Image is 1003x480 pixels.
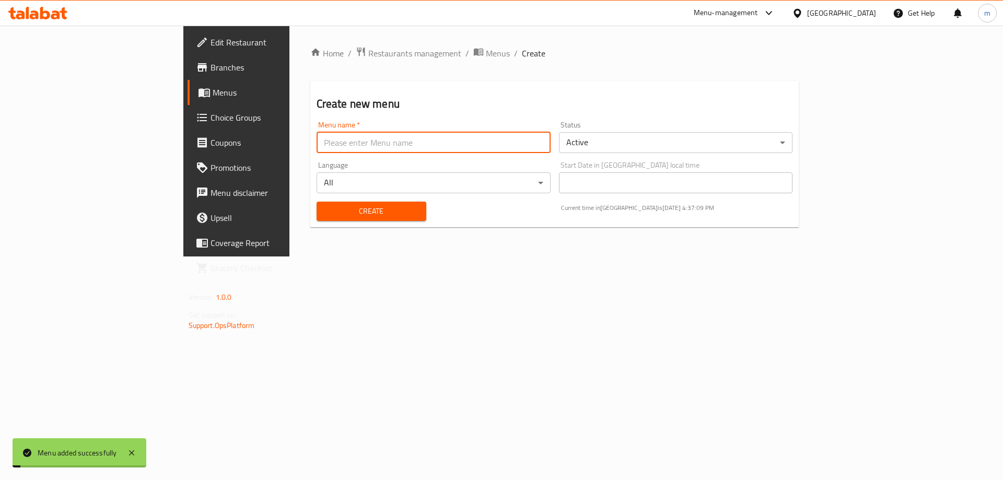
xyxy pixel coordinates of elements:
[211,36,343,49] span: Edit Restaurant
[368,47,461,60] span: Restaurants management
[189,290,214,304] span: Version:
[465,47,469,60] li: /
[188,30,351,55] a: Edit Restaurant
[216,290,232,304] span: 1.0.0
[188,130,351,155] a: Coupons
[211,237,343,249] span: Coverage Report
[211,262,343,274] span: Grocery Checklist
[473,46,510,60] a: Menus
[317,202,426,221] button: Create
[188,230,351,255] a: Coverage Report
[188,80,351,105] a: Menus
[188,205,351,230] a: Upsell
[188,55,351,80] a: Branches
[325,205,418,218] span: Create
[486,47,510,60] span: Menus
[188,105,351,130] a: Choice Groups
[317,172,551,193] div: All
[188,155,351,180] a: Promotions
[310,46,799,60] nav: breadcrumb
[356,46,461,60] a: Restaurants management
[984,7,990,19] span: m
[807,7,876,19] div: [GEOGRAPHIC_DATA]
[211,186,343,199] span: Menu disclaimer
[522,47,545,60] span: Create
[211,161,343,174] span: Promotions
[188,255,351,280] a: Grocery Checklist
[189,319,255,332] a: Support.OpsPlatform
[211,61,343,74] span: Branches
[317,132,551,153] input: Please enter Menu name
[559,132,793,153] div: Active
[211,212,343,224] span: Upsell
[694,7,758,19] div: Menu-management
[213,86,343,99] span: Menus
[211,136,343,149] span: Coupons
[38,447,117,459] div: Menu added successfully
[317,96,793,112] h2: Create new menu
[188,180,351,205] a: Menu disclaimer
[514,47,518,60] li: /
[561,203,793,213] p: Current time in [GEOGRAPHIC_DATA] is [DATE] 4:37:09 PM
[211,111,343,124] span: Choice Groups
[189,308,237,322] span: Get support on:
